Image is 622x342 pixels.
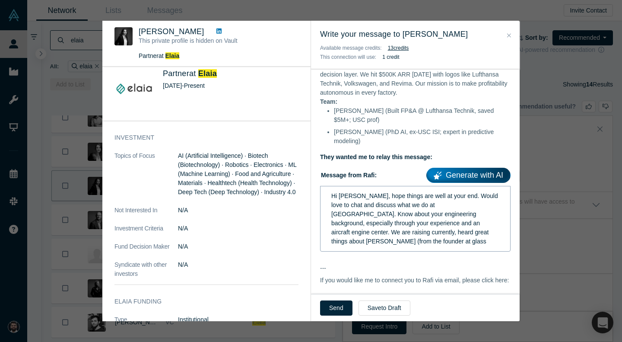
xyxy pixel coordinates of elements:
dd: N/A [178,260,298,269]
h3: Investment [114,133,286,142]
dt: Not Interested In [114,206,178,224]
dt: Fund Decision Maker [114,242,178,260]
a: Elaia [165,52,180,59]
p: [PERSON_NAME] (Built FP&A @ Lufthansa Technik, saved $5M+; USC prof) [334,106,511,125]
p: This private profile is hidden on Vault [139,36,274,45]
img: Elaia's Logo [114,69,154,109]
dd: N/A [178,242,298,251]
span: Partner at [139,52,179,59]
dd: N/A [178,224,298,233]
b: 1 credit [382,54,399,60]
span: Available message credits: [320,45,382,51]
label: Message from Rafi: [320,165,511,183]
dt: Syndicate with other investors [114,260,178,278]
div: rdw-wrapper [320,186,511,252]
dd: N/A [178,206,298,215]
dt: Type [114,315,178,333]
p: [PERSON_NAME] (PhD AI, ex-USC ISI; expert in predictive modeling) [334,128,511,146]
b: They wanted me to relay this message: [320,153,432,160]
img: Anne-Sophie Carrese's Profile Image [114,27,133,45]
dt: Investment Criteria [114,224,178,242]
h3: Elaia funding [114,297,286,306]
a: Elaia [198,69,217,78]
button: Saveto Draft [359,300,410,316]
b: Team: [320,98,337,105]
button: 13credits [388,44,409,52]
dt: Topics of Focus [114,151,178,206]
div: rdw-editor [326,189,505,249]
span: [PERSON_NAME] [139,27,204,36]
button: Close [505,31,514,41]
span: Hi [PERSON_NAME], hope things are well at your end. Would love to chat and discuss what we do at ... [331,192,500,245]
a: Generate with AI [426,168,511,183]
dd: Industrial companies are stuck with dashboards that don’t drive profitability. Stargazr is an AI-... [320,43,511,97]
dd: Institutional [178,315,298,324]
button: Send [320,300,352,316]
h3: Write your message to [PERSON_NAME] [320,29,511,40]
h4: Partner at [163,69,298,79]
div: [DATE] - Present [163,81,298,90]
span: This connection will use: [320,54,376,60]
span: AI (Artificial Intelligence) · Biotech (Biotechnology) · Robotics · Electronics · ML (Machine Lea... [178,152,296,195]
